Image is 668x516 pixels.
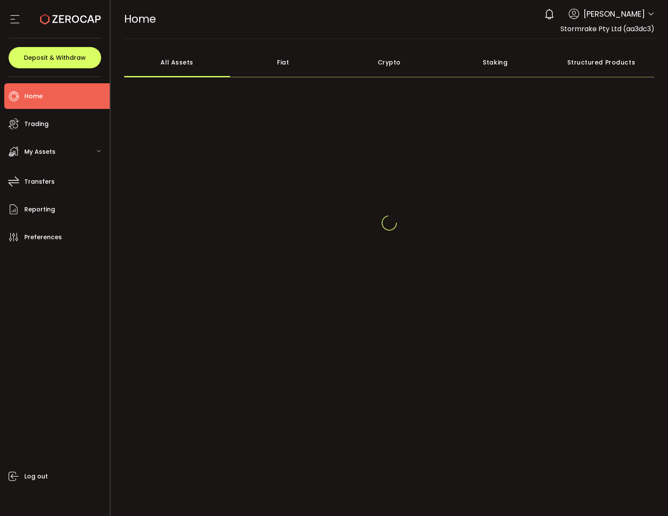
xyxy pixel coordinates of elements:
div: Staking [442,47,548,77]
span: Reporting [24,203,55,216]
span: Home [124,12,156,26]
span: [PERSON_NAME] [583,8,645,20]
span: My Assets [24,146,55,158]
div: Crypto [336,47,443,77]
span: Preferences [24,231,62,243]
span: Home [24,90,43,103]
span: Trading [24,118,49,130]
button: Deposit & Withdraw [9,47,101,68]
span: Transfers [24,176,55,188]
span: Stormrake Pty Ltd (aa3dc3) [560,24,654,34]
div: Fiat [230,47,336,77]
div: All Assets [124,47,230,77]
span: Deposit & Withdraw [24,55,86,61]
span: Log out [24,470,48,483]
div: Structured Products [548,47,655,77]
